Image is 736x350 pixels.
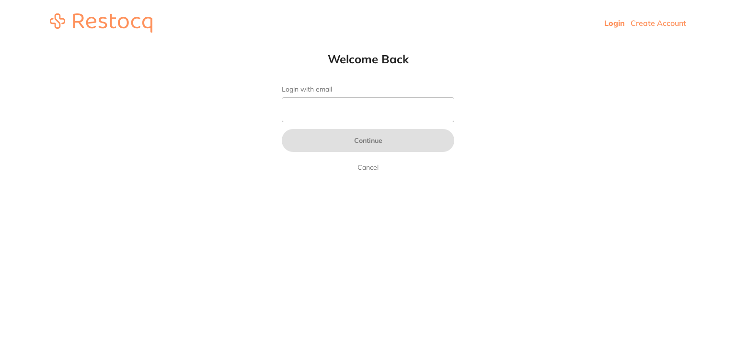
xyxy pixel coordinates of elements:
[604,18,625,28] a: Login
[356,162,380,173] a: Cancel
[282,129,454,152] button: Continue
[631,18,686,28] a: Create Account
[263,52,473,66] h1: Welcome Back
[50,13,152,33] img: restocq_logo.svg
[282,85,454,93] label: Login with email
